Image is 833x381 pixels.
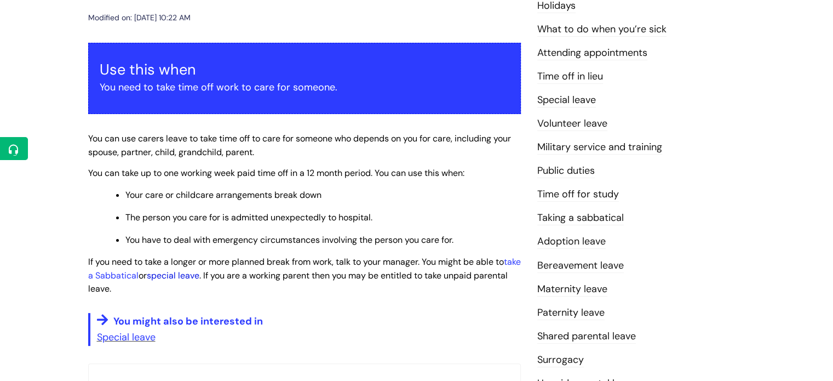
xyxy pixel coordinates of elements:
a: Bereavement leave [537,259,624,273]
span: You can use carers leave to take time off to care for someone who depends on you for care, includ... [88,133,511,158]
a: Special leave [97,331,156,344]
span: The person you care for is admitted unexpectedly to hospital. [125,212,372,223]
a: Attending appointments [537,46,647,60]
span: If you need to take a longer or more planned break from work, talk to your manager. You might be ... [88,256,521,295]
h3: Use this when [100,61,509,78]
a: special leave [147,270,199,281]
span: You can take up to one working week paid time off in a 12 month period. You can use this when: [88,167,464,179]
span: Your care or childcare arrangements break down [125,189,321,201]
a: Public duties [537,164,595,178]
span: You might also be interested in [113,315,263,328]
span: You have to deal with emergency circumstances involving the person you care for. [125,234,453,246]
div: Modified on: [DATE] 10:22 AM [88,11,191,25]
a: Volunteer leave [537,117,607,131]
a: Surrogacy [537,353,584,367]
a: Adoption leave [537,235,606,249]
a: take a Sabbatical [88,256,521,281]
a: What to do when you’re sick [537,22,667,37]
a: Maternity leave [537,282,607,297]
a: Time off in lieu [537,70,603,84]
a: Special leave [537,93,596,107]
a: Shared parental leave [537,329,636,344]
p: You need to take time off work to care for someone. [100,78,509,96]
a: Taking a sabbatical [537,211,624,225]
a: Paternity leave [537,306,605,320]
a: Military service and training [537,140,662,155]
a: Time off for study [537,187,619,202]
